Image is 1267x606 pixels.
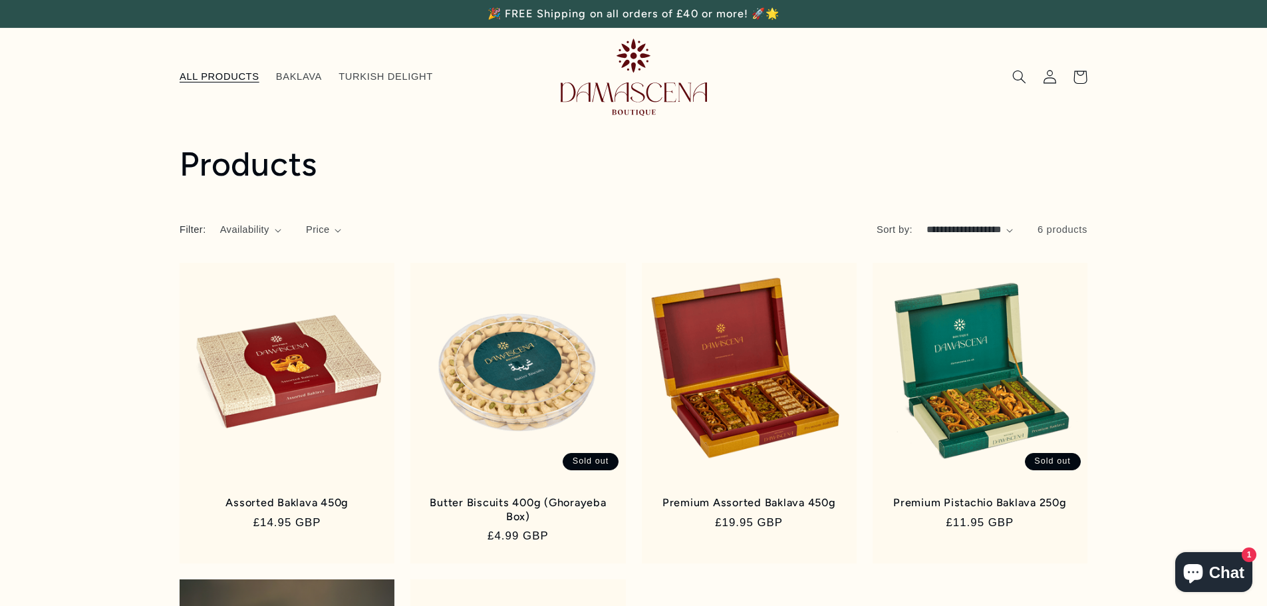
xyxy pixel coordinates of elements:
[656,496,843,510] a: Premium Assorted Baklava 450g
[339,71,433,83] span: TURKISH DELIGHT
[877,224,913,235] label: Sort by:
[1171,552,1256,595] inbox-online-store-chat: Shopify online store chat
[171,63,267,92] a: ALL PRODUCTS
[306,223,342,237] summary: Price
[180,71,259,83] span: ALL PRODUCTS
[561,39,707,115] img: Damascena Boutique
[276,71,322,83] span: BAKLAVA
[180,144,1087,186] h1: Products
[555,33,712,120] a: Damascena Boutique
[887,496,1073,510] a: Premium Pistachio Baklava 250g
[220,223,282,237] summary: Availability (0 selected)
[267,63,330,92] a: BAKLAVA
[180,223,206,237] h2: Filter:
[306,223,330,237] span: Price
[194,496,380,510] a: Assorted Baklava 450g
[1004,62,1034,92] summary: Search
[424,496,611,524] a: Butter Biscuits 400g (Ghorayeba Box)
[1038,224,1087,235] span: 6 products
[331,63,442,92] a: TURKISH DELIGHT
[220,223,269,237] span: Availability
[488,7,779,20] span: 🎉 FREE Shipping on all orders of £40 or more! 🚀🌟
